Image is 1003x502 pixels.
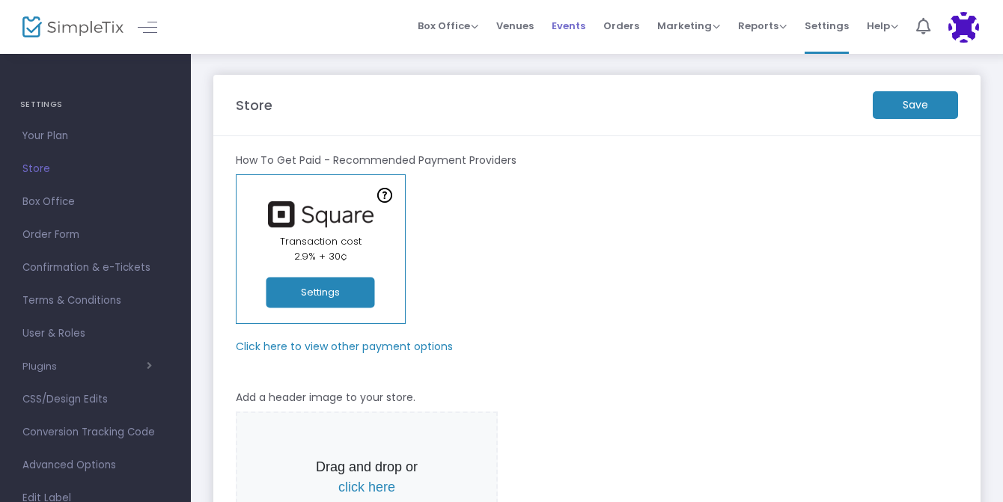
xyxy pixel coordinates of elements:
[22,324,168,343] span: User & Roles
[873,91,958,119] m-button: Save
[22,192,168,212] span: Box Office
[260,201,380,227] img: square.png
[418,19,478,33] span: Box Office
[22,291,168,310] span: Terms & Conditions
[236,153,516,168] m-panel-subtitle: How To Get Paid - Recommended Payment Providers
[603,7,639,45] span: Orders
[236,390,415,405] m-panel-subtitle: Add a header image to your store.
[280,234,362,248] span: Transaction cost
[236,339,453,355] m-panel-subtitle: Click here to view other payment options
[657,19,720,33] span: Marketing
[294,249,347,263] span: 2.9% + 30¢
[496,7,534,45] span: Venues
[22,456,168,475] span: Advanced Options
[22,361,152,373] button: Plugins
[22,225,168,245] span: Order Form
[22,126,168,146] span: Your Plan
[738,19,787,33] span: Reports
[236,95,272,115] m-panel-title: Store
[338,480,395,495] span: click here
[22,423,168,442] span: Conversion Tracking Code
[22,159,168,179] span: Store
[266,278,375,308] button: Settings
[22,390,168,409] span: CSS/Design Edits
[305,457,429,498] p: Drag and drop or
[805,7,849,45] span: Settings
[22,258,168,278] span: Confirmation & e-Tickets
[377,188,392,203] img: question-mark
[20,90,171,120] h4: SETTINGS
[552,7,585,45] span: Events
[867,19,898,33] span: Help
